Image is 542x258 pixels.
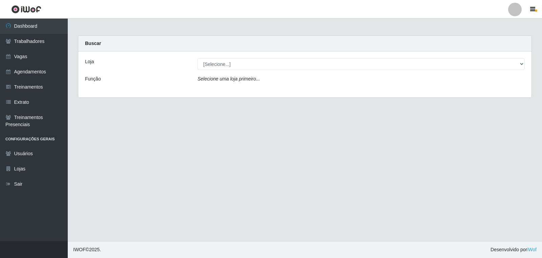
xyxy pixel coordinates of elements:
img: CoreUI Logo [11,5,41,14]
span: © 2025 . [73,246,101,253]
span: Desenvolvido por [491,246,537,253]
label: Função [85,75,101,83]
strong: Buscar [85,41,101,46]
a: iWof [527,247,537,252]
label: Loja [85,58,94,65]
i: Selecione uma loja primeiro... [197,76,260,81]
span: IWOF [73,247,86,252]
